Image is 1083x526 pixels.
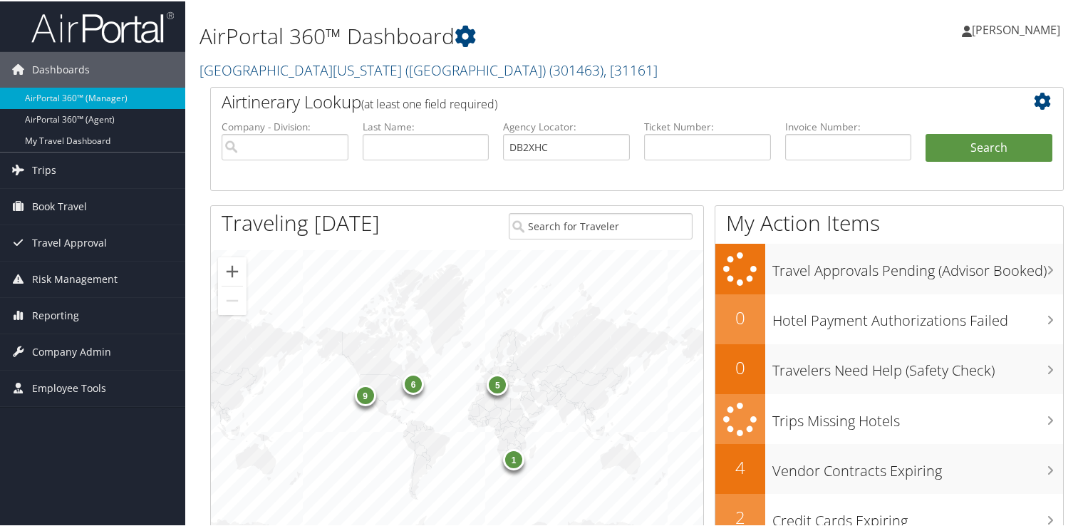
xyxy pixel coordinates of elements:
[715,207,1063,237] h1: My Action Items
[509,212,693,238] input: Search for Traveler
[772,352,1063,379] h3: Travelers Need Help (Safety Check)
[603,59,658,78] span: , [ 31161 ]
[715,304,765,329] h2: 0
[32,260,118,296] span: Risk Management
[222,88,981,113] h2: Airtinerary Lookup
[715,393,1063,443] a: Trips Missing Hotels
[199,59,658,78] a: [GEOGRAPHIC_DATA][US_STATE] ([GEOGRAPHIC_DATA])
[772,453,1063,480] h3: Vendor Contracts Expiring
[218,285,247,314] button: Zoom out
[772,403,1063,430] h3: Trips Missing Hotels
[785,118,912,133] label: Invoice Number:
[199,20,783,50] h1: AirPortal 360™ Dashboard
[644,118,771,133] label: Ticket Number:
[772,302,1063,329] h3: Hotel Payment Authorizations Failed
[32,51,90,86] span: Dashboards
[926,133,1052,161] button: Search
[715,443,1063,493] a: 4Vendor Contracts Expiring
[715,293,1063,343] a: 0Hotel Payment Authorizations Failed
[503,447,524,468] div: 1
[32,369,106,405] span: Employee Tools
[503,118,630,133] label: Agency Locator:
[32,187,87,223] span: Book Travel
[363,118,489,133] label: Last Name:
[31,9,174,43] img: airportal-logo.png
[218,256,247,284] button: Zoom in
[487,373,509,394] div: 5
[962,7,1074,50] a: [PERSON_NAME]
[361,95,497,110] span: (at least one field required)
[715,354,765,378] h2: 0
[32,151,56,187] span: Trips
[355,383,376,404] div: 9
[715,454,765,478] h2: 4
[549,59,603,78] span: ( 301463 )
[772,252,1063,279] h3: Travel Approvals Pending (Advisor Booked)
[715,343,1063,393] a: 0Travelers Need Help (Safety Check)
[222,207,380,237] h1: Traveling [DATE]
[32,296,79,332] span: Reporting
[222,118,348,133] label: Company - Division:
[32,333,111,368] span: Company Admin
[715,242,1063,293] a: Travel Approvals Pending (Advisor Booked)
[972,21,1060,36] span: [PERSON_NAME]
[403,372,424,393] div: 6
[32,224,107,259] span: Travel Approval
